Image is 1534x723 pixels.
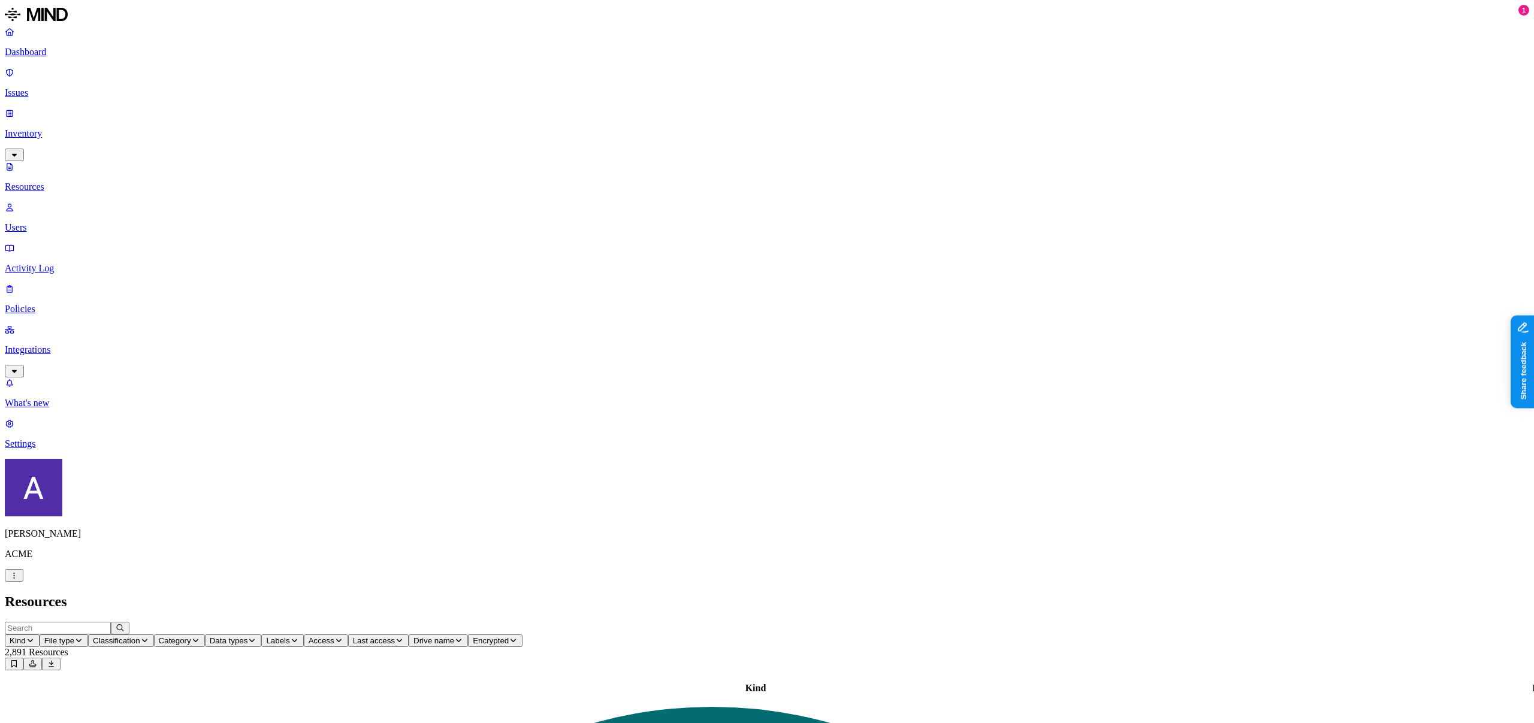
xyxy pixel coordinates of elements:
div: 1 [1518,5,1529,16]
span: Classification [93,636,140,645]
p: Activity Log [5,263,1529,274]
p: Integrations [5,344,1529,355]
p: Policies [5,304,1529,314]
span: Labels [266,636,289,645]
span: 2,891 Resources [5,647,68,657]
p: Resources [5,181,1529,192]
span: Last access [353,636,395,645]
span: Kind [10,636,26,645]
span: Data types [210,636,248,645]
div: Kind [7,683,1505,694]
a: Integrations [5,324,1529,376]
a: Inventory [5,108,1529,159]
h2: Resources [5,594,1529,610]
p: Issues [5,87,1529,98]
a: Policies [5,283,1529,314]
span: Drive name [413,636,454,645]
a: Settings [5,418,1529,449]
input: Search [5,622,111,634]
p: ACME [5,549,1529,559]
span: Encrypted [473,636,509,645]
p: Dashboard [5,47,1529,58]
a: MIND [5,5,1529,26]
p: What's new [5,398,1529,409]
img: MIND [5,5,68,24]
p: Settings [5,438,1529,449]
span: Access [309,636,334,645]
p: Users [5,222,1529,233]
span: File type [44,636,74,645]
a: Resources [5,161,1529,192]
a: What's new [5,377,1529,409]
a: Users [5,202,1529,233]
p: Inventory [5,128,1529,139]
a: Activity Log [5,243,1529,274]
a: Dashboard [5,26,1529,58]
img: Avigail Bronznick [5,459,62,516]
span: Category [159,636,191,645]
a: Issues [5,67,1529,98]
